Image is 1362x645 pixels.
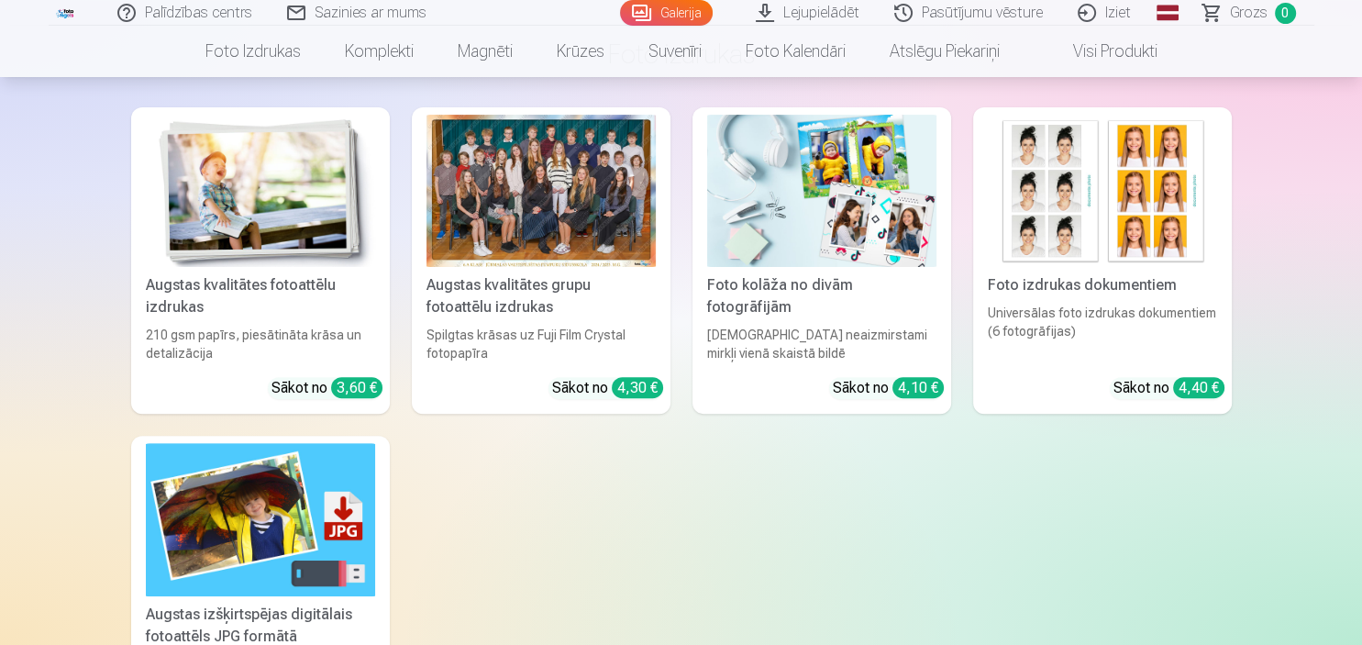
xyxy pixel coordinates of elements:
div: 4,40 € [1173,377,1224,398]
div: [DEMOGRAPHIC_DATA] neaizmirstami mirkļi vienā skaistā bildē [700,326,944,362]
a: Atslēgu piekariņi [868,26,1022,77]
a: Foto izdrukas [183,26,323,77]
div: Universālas foto izdrukas dokumentiem (6 fotogrāfijas) [980,304,1224,362]
a: Visi produkti [1022,26,1179,77]
a: Foto kalendāri [724,26,868,77]
a: Foto kolāža no divām fotogrāfijāmFoto kolāža no divām fotogrāfijām[DEMOGRAPHIC_DATA] neaizmirstam... [692,107,951,415]
div: 3,60 € [331,377,382,398]
div: 4,30 € [612,377,663,398]
img: Augstas izšķirtspējas digitālais fotoattēls JPG formātā [146,443,375,596]
img: Foto kolāža no divām fotogrāfijām [707,115,936,268]
div: Augstas kvalitātes fotoattēlu izdrukas [138,274,382,318]
a: Magnēti [436,26,535,77]
div: Sākot no [833,377,944,399]
div: 4,10 € [892,377,944,398]
img: Augstas kvalitātes fotoattēlu izdrukas [146,115,375,268]
div: Foto izdrukas dokumentiem [980,274,1224,296]
div: 210 gsm papīrs, piesātināta krāsa un detalizācija [138,326,382,362]
a: Komplekti [323,26,436,77]
div: Foto kolāža no divām fotogrāfijām [700,274,944,318]
div: Sākot no [1113,377,1224,399]
div: Sākot no [552,377,663,399]
a: Augstas kvalitātes grupu fotoattēlu izdrukasSpilgtas krāsas uz Fuji Film Crystal fotopapīraSākot ... [412,107,670,415]
div: Augstas kvalitātes grupu fotoattēlu izdrukas [419,274,663,318]
img: /fa1 [56,7,76,18]
div: Sākot no [271,377,382,399]
img: Foto izdrukas dokumentiem [988,115,1217,268]
span: Grozs [1230,2,1268,24]
a: Foto izdrukas dokumentiemFoto izdrukas dokumentiemUniversālas foto izdrukas dokumentiem (6 fotogr... [973,107,1232,415]
a: Augstas kvalitātes fotoattēlu izdrukasAugstas kvalitātes fotoattēlu izdrukas210 gsm papīrs, piesā... [131,107,390,415]
div: Spilgtas krāsas uz Fuji Film Crystal fotopapīra [419,326,663,362]
span: 0 [1275,3,1296,24]
a: Krūzes [535,26,626,77]
a: Suvenīri [626,26,724,77]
